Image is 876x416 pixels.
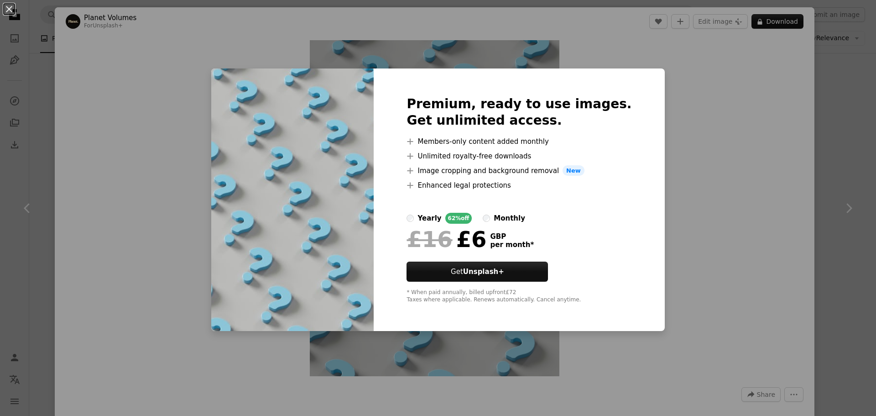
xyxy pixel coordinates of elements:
span: per month * [490,241,534,249]
span: New [563,165,584,176]
strong: Unsplash+ [463,268,504,276]
div: monthly [494,213,525,224]
li: Unlimited royalty-free downloads [407,151,631,162]
div: yearly [417,213,441,224]
input: monthly [483,215,490,222]
div: £6 [407,227,486,251]
div: * When paid annually, billed upfront £72 Taxes where applicable. Renews automatically. Cancel any... [407,289,631,304]
div: 62% off [445,213,472,224]
li: Members-only content added monthly [407,136,631,147]
li: Enhanced legal protections [407,180,631,191]
span: GBP [490,232,534,241]
img: premium_photo-1678216285973-466494c8c707 [211,68,374,332]
span: £16 [407,227,452,251]
h2: Premium, ready to use images. Get unlimited access. [407,96,631,129]
input: yearly62%off [407,215,414,222]
button: GetUnsplash+ [407,262,548,282]
li: Image cropping and background removal [407,165,631,176]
